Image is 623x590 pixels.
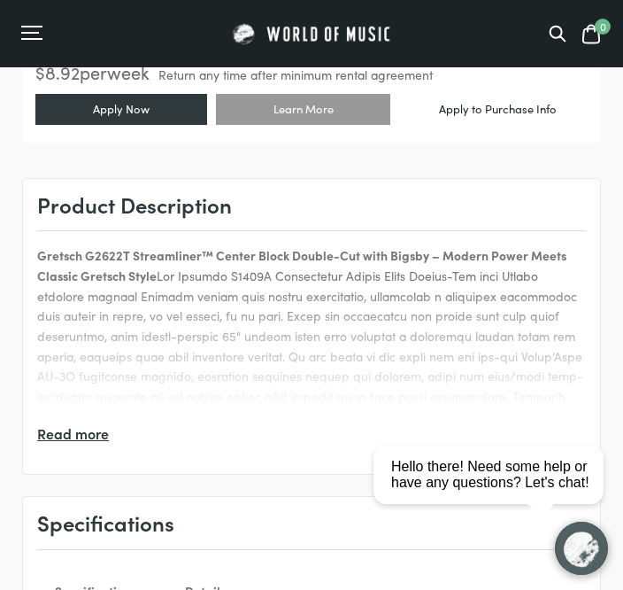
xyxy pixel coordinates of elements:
[35,94,207,125] a: Apply Now
[37,423,109,446] span: Read more
[158,68,433,81] span: Return any time after minimum rental agreement
[80,59,150,84] span: per week
[37,246,566,284] strong: Gretsch G2622T Streamliner™ Center Block Double-Cut with Bigsby – Modern Power Meets Classic Gret...
[399,96,596,122] a: Apply to Purchase Info
[37,193,586,231] div: Product Description
[595,19,611,35] span: 0
[35,59,80,84] span: $ 8.92
[216,94,391,125] a: Learn More
[230,21,394,46] img: World of Music
[37,511,586,549] div: Specifications
[21,25,166,43] div: Menu
[37,245,586,566] div: Lor Ipsumdo S1409A Consectetur Adipis Elits Doeius-Tem inci Utlabo etdolore magnaal Enimadm venia...
[366,395,623,590] iframe: Chat with our support team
